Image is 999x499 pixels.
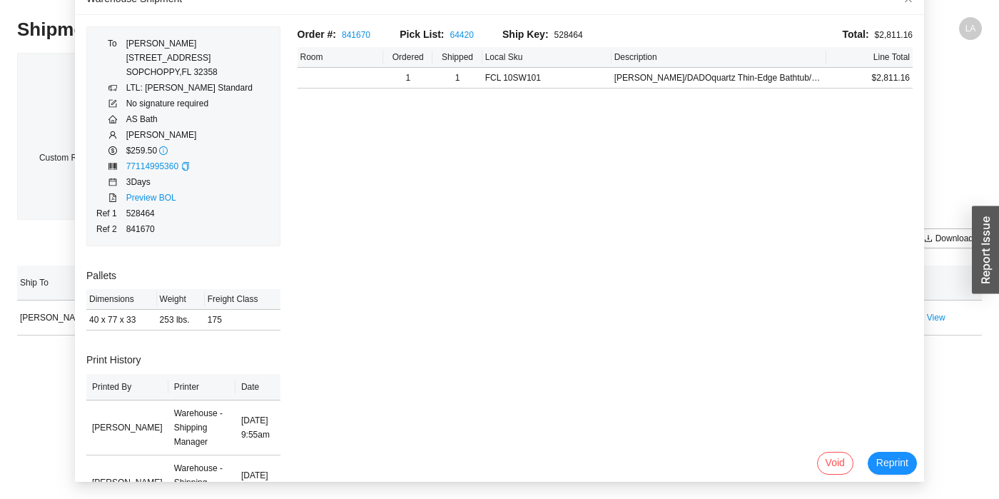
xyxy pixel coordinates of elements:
th: Room [298,47,384,68]
td: 1 [383,68,432,89]
span: info-circle [159,146,168,155]
th: Printed By [86,374,168,400]
span: copy [181,162,190,171]
span: Void [826,455,845,471]
td: 175 [205,310,280,331]
div: [PERSON_NAME] [STREET_ADDRESS] SOPCHOPPY , FL 32358 [126,36,253,79]
td: $2,811.16 [826,68,913,89]
span: home [108,115,117,124]
td: No signature required [126,96,253,111]
td: 528464 [126,206,253,221]
span: dollar [108,146,117,155]
a: View [927,313,945,323]
td: 40 x 77 x 33 [86,310,157,331]
span: download [924,234,933,244]
span: LA [965,17,976,40]
span: user [108,131,117,139]
span: Total: [843,29,869,40]
th: Printer [168,374,235,400]
h3: Pallets [86,268,280,284]
div: Copy [181,159,190,173]
span: Order #: [298,29,336,40]
button: Void [817,452,853,475]
td: FCL 10SW101 [482,68,612,89]
h3: Print History [86,352,280,368]
td: [PERSON_NAME] [17,301,133,336]
a: 64420 [450,30,474,40]
div: KENDRA/DADOquartz Thin-Edge Bathtub/Matte [614,71,824,85]
th: Weight [157,289,205,310]
th: Ship To sortable [17,266,133,301]
th: Description [612,47,827,68]
h2: Shipments Search [17,17,741,42]
th: Line Total [826,47,913,68]
span: Ship Key: [502,29,549,40]
td: LTL: [PERSON_NAME] Standard [126,80,253,96]
td: [PERSON_NAME] [86,400,168,455]
td: 841670 [126,221,253,237]
span: calendar [108,178,117,186]
td: $259.50 [126,143,253,158]
th: Ordered [383,47,432,68]
td: 1 [432,68,482,89]
td: [DATE] 9:55am [235,400,280,455]
th: Date [235,374,280,400]
span: barcode [108,162,117,171]
span: file-pdf [108,193,117,202]
span: Pick List: [400,29,444,40]
span: Ship To [20,276,119,290]
div: $2,811.16 [605,26,913,43]
td: [PERSON_NAME] [126,127,253,143]
td: To [96,36,126,80]
th: Shipped [432,47,482,68]
td: Warehouse - Shipping Manager [168,400,235,455]
td: 253 lbs. [157,310,205,331]
span: form [108,99,117,108]
span: Download [935,231,973,246]
td: Ref 2 [96,221,126,237]
th: Freight Class [205,289,280,310]
th: undefined sortable [924,266,982,301]
td: AS Bath [126,111,253,127]
button: downloadDownload [916,228,982,248]
div: 528464 [502,26,605,43]
label: Custom Reference [39,148,120,168]
a: Preview BOL [126,193,176,203]
td: 3 Day s [126,174,253,190]
a: 77114995360 [126,161,178,171]
th: Local Sku [482,47,612,68]
th: Dimensions [86,289,157,310]
td: Ref 1 [96,206,126,221]
button: Reprint [868,452,917,475]
span: Reprint [876,455,908,471]
a: 841670 [342,30,370,40]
